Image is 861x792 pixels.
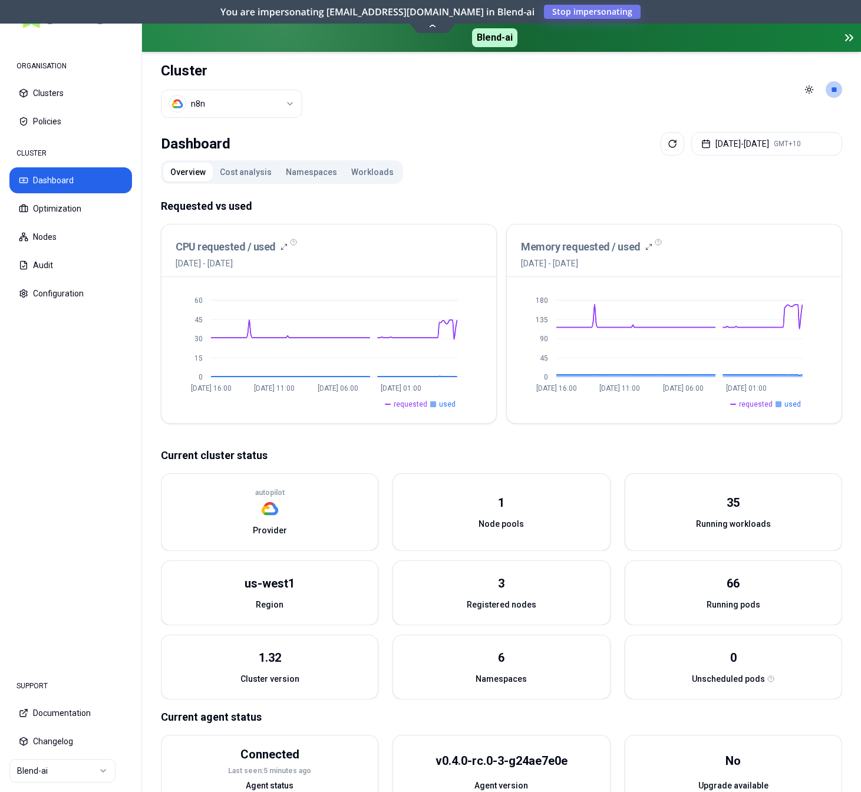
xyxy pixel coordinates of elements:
[161,132,230,156] div: Dashboard
[9,167,132,193] button: Dashboard
[171,98,183,110] img: gcp
[540,335,548,343] tspan: 90
[599,384,640,392] tspan: [DATE] 11:00
[521,258,652,269] span: [DATE] - [DATE]
[726,384,767,392] tspan: [DATE] 01:00
[228,766,311,775] div: Last seen: 5 minutes ago
[255,488,285,497] p: autopilot
[240,673,299,685] span: Cluster version
[394,400,427,409] span: requested
[436,753,568,769] div: v0.4.0-rc.0-3-g24ae7e0e
[479,518,524,530] span: Node pools
[9,674,132,698] div: SUPPORT
[246,780,293,791] span: Agent status
[739,400,773,409] span: requested
[199,373,203,381] tspan: 0
[9,728,132,754] button: Changelog
[544,373,548,381] tspan: 0
[176,239,276,255] h3: CPU requested / used
[498,649,504,666] div: 6
[161,447,842,464] p: Current cluster status
[536,296,548,305] tspan: 180
[255,488,285,517] div: gcp
[730,649,737,666] div: 0
[467,599,536,610] span: Registered nodes
[540,354,548,362] tspan: 45
[161,61,302,80] h1: Cluster
[9,252,132,278] button: Audit
[318,384,358,392] tspan: [DATE] 06:00
[727,575,740,592] div: 66
[9,280,132,306] button: Configuration
[240,746,299,763] div: Connected
[253,524,287,536] span: Provider
[439,400,456,409] span: used
[194,316,203,324] tspan: 45
[698,780,768,791] span: Upgrade available
[161,198,842,214] p: Requested vs used
[536,316,548,324] tspan: 135
[476,673,527,685] span: Namespaces
[254,384,295,392] tspan: [DATE] 11:00
[498,494,504,511] div: 1
[163,163,213,181] button: Overview
[536,384,577,392] tspan: [DATE] 16:00
[259,649,281,666] div: 1.32
[727,494,740,511] div: 35
[784,400,801,409] span: used
[9,700,132,726] button: Documentation
[691,132,842,156] button: [DATE]-[DATE]GMT+10
[191,384,232,392] tspan: [DATE] 16:00
[191,98,205,110] div: n8n
[9,108,132,134] button: Policies
[176,258,288,269] span: [DATE] - [DATE]
[194,296,203,305] tspan: 60
[245,575,295,592] div: us-west1
[213,163,279,181] button: Cost analysis
[256,599,283,610] span: Region
[774,139,801,148] span: GMT+10
[279,163,344,181] button: Namespaces
[161,709,842,725] p: Current agent status
[472,28,517,47] span: Blend-ai
[9,54,132,78] div: ORGANISATION
[696,518,771,530] span: Running workloads
[194,335,203,343] tspan: 30
[344,163,401,181] button: Workloads
[9,224,132,250] button: Nodes
[9,196,132,222] button: Optimization
[692,673,765,685] span: Unscheduled pods
[381,384,421,392] tspan: [DATE] 01:00
[498,575,504,592] div: 3
[9,141,132,165] div: CLUSTER
[707,599,760,610] span: Running pods
[521,239,641,255] h3: Memory requested / used
[663,384,704,392] tspan: [DATE] 06:00
[161,90,302,118] button: Select a value
[474,780,528,791] span: Agent version
[9,80,132,106] button: Clusters
[261,500,279,517] img: gcp
[194,354,203,362] tspan: 15
[725,753,741,769] div: No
